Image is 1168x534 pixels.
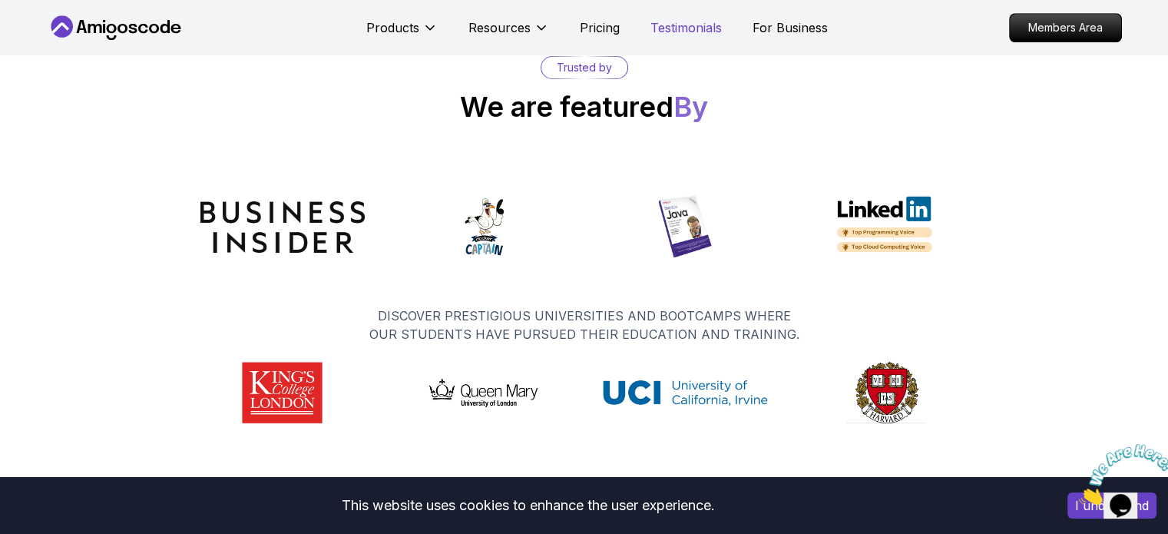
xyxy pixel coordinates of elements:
img: partner_uci [603,362,767,423]
img: partner_linkedin [804,196,968,257]
button: Resources [468,18,549,49]
p: Trusted by [557,60,612,75]
a: Members Area [1009,13,1122,42]
a: Pricing [580,18,620,37]
h2: We are featured [460,91,708,122]
img: partner_college [200,362,365,423]
p: Members Area [1010,14,1121,41]
button: Products [366,18,438,49]
a: Testimonials [650,18,722,37]
img: Chat attention grabber [6,6,101,67]
p: DISCOVER PRESTIGIOUS UNIVERSITIES AND BOOTCAMPS WHERE OUR STUDENTS HAVE PURSUED THEIR EDUCATION A... [363,307,806,343]
p: Resources [468,18,531,37]
div: This website uses cookies to enhance the user experience. [12,489,1044,522]
img: partner_harvard [804,362,968,423]
iframe: chat widget [1073,438,1168,511]
img: partner_docker [402,196,566,257]
img: partner_qm [402,362,566,423]
img: partner_java [603,196,767,257]
a: For Business [753,18,828,37]
p: Products [366,18,419,37]
span: By [673,90,708,124]
img: partner_insider [200,196,365,257]
button: Accept cookies [1067,493,1156,519]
